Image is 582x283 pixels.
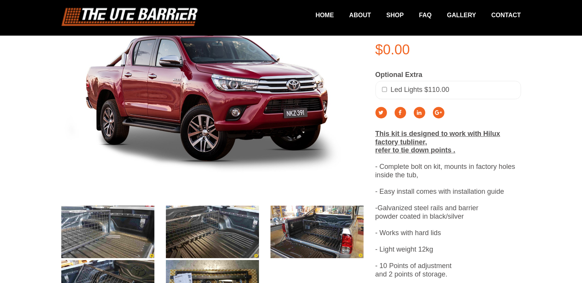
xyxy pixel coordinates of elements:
[334,8,371,23] a: About
[375,130,500,154] span: This kit is designed to work with Hilux factory tubliner, refer to tie down points .
[476,8,521,23] a: Contact
[375,42,410,57] span: $0.00
[371,8,403,23] a: Shop
[391,86,449,93] span: Led Lights $110.00
[404,8,432,23] a: FAQ
[300,8,334,23] a: Home
[61,8,198,26] img: logo.png
[375,71,521,79] div: Optional Extra
[432,8,476,23] a: Gallery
